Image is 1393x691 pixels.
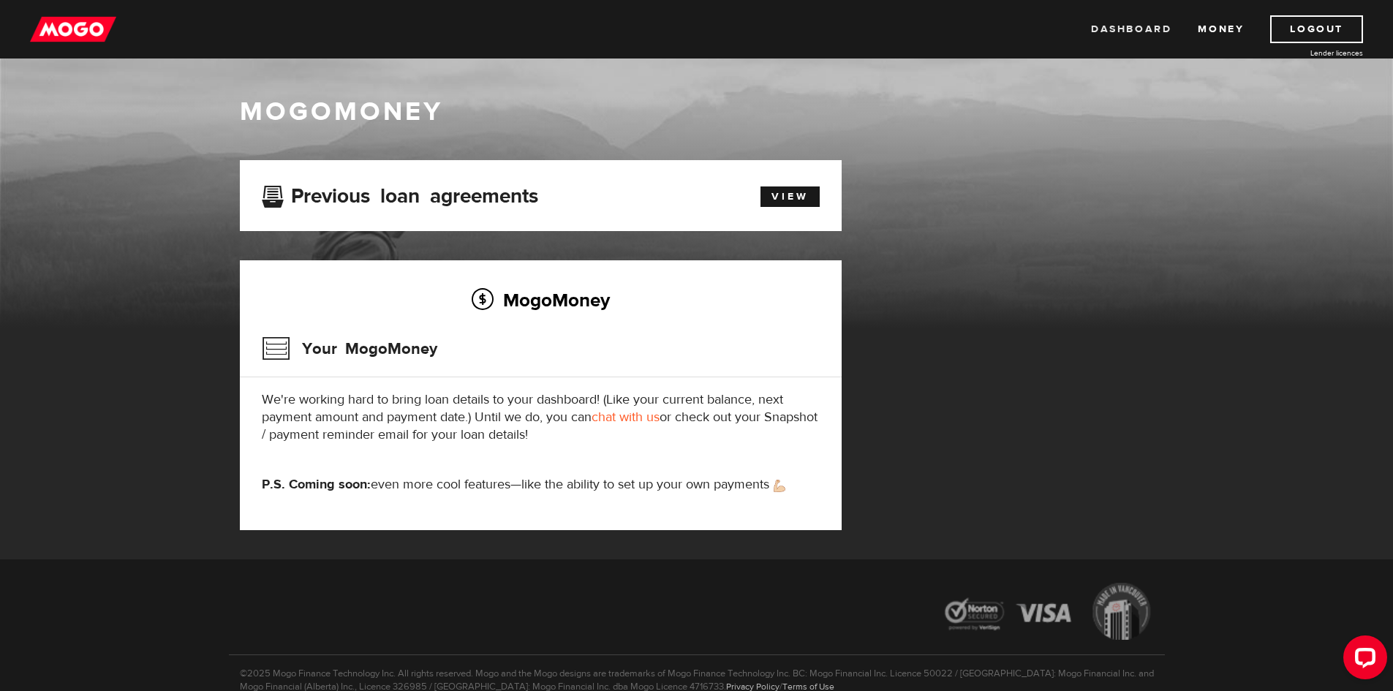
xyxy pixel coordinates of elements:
a: Money [1198,15,1244,43]
h3: Your MogoMoney [262,330,437,368]
h1: MogoMoney [240,97,1154,127]
a: Logout [1270,15,1363,43]
img: legal-icons-92a2ffecb4d32d839781d1b4e4802d7b.png [931,572,1165,654]
strong: P.S. Coming soon: [262,476,371,493]
img: strong arm emoji [774,480,785,492]
a: Dashboard [1091,15,1171,43]
h2: MogoMoney [262,284,820,315]
a: Lender licences [1253,48,1363,58]
a: chat with us [592,409,660,426]
h3: Previous loan agreements [262,184,538,203]
p: even more cool features—like the ability to set up your own payments [262,476,820,494]
a: View [760,186,820,207]
p: We're working hard to bring loan details to your dashboard! (Like your current balance, next paym... [262,391,820,444]
iframe: LiveChat chat widget [1332,630,1393,691]
img: mogo_logo-11ee424be714fa7cbb0f0f49df9e16ec.png [30,15,116,43]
